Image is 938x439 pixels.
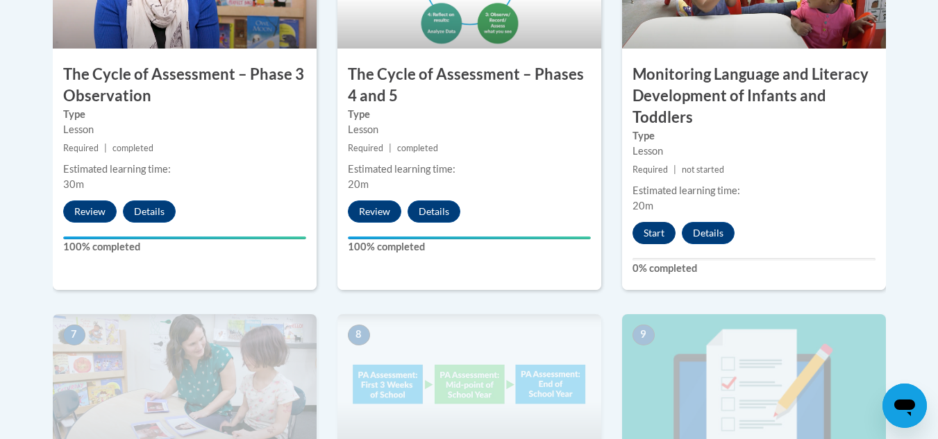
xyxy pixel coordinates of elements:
h3: The Cycle of Assessment – Phases 4 and 5 [337,64,601,107]
span: Required [63,143,99,153]
span: 9 [633,325,655,345]
div: Lesson [633,144,876,159]
span: | [389,143,392,153]
h3: Monitoring Language and Literacy Development of Infants and Toddlers [622,64,886,128]
button: Details [682,222,735,244]
button: Review [63,200,117,223]
label: 100% completed [63,239,306,255]
span: Required [633,164,668,175]
span: Required [348,143,383,153]
label: 0% completed [633,261,876,276]
span: | [104,143,107,153]
span: not started [682,164,724,175]
div: Your progress [348,236,591,239]
div: Estimated learning time: [348,162,591,177]
button: Start [633,222,676,244]
button: Review [348,200,401,223]
label: Type [633,128,876,144]
span: completed [112,143,153,153]
span: 20m [633,200,653,212]
label: Type [348,107,591,122]
label: Type [63,107,306,122]
span: 20m [348,178,369,190]
iframe: Button to launch messaging window [882,384,927,428]
span: 7 [63,325,85,345]
span: completed [397,143,438,153]
span: | [673,164,676,175]
h3: The Cycle of Assessment – Phase 3 Observation [53,64,317,107]
span: 30m [63,178,84,190]
div: Lesson [348,122,591,137]
div: Your progress [63,236,306,239]
button: Details [408,200,460,223]
span: 8 [348,325,370,345]
div: Lesson [63,122,306,137]
label: 100% completed [348,239,591,255]
button: Details [123,200,176,223]
div: Estimated learning time: [63,162,306,177]
div: Estimated learning time: [633,183,876,198]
